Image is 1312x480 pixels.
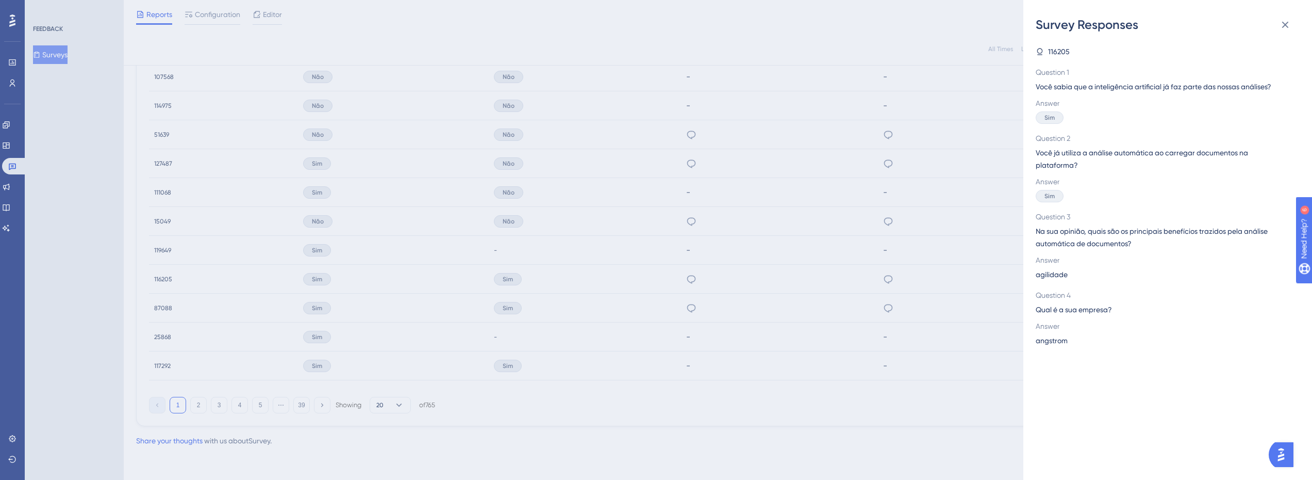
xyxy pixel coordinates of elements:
iframe: UserGuiding AI Assistant Launcher [1269,439,1300,470]
div: Survey Responses [1036,17,1300,33]
span: Answer [1036,254,1291,266]
span: Você já utiliza a análise automática ao carregar documentos na plataforma? [1036,147,1291,171]
span: Question 3 [1036,211,1291,223]
span: Qual é a sua empresa? [1036,303,1291,316]
span: Question 1 [1036,66,1291,78]
span: Answer [1036,175,1291,188]
span: 116205 [1048,45,1070,58]
span: Sim [1044,192,1055,200]
span: Na sua opinião, quais são os principais benefícios trazidos pela análise automática de documentos? [1036,225,1291,250]
span: Question 2 [1036,132,1291,145]
span: Question 4 [1036,289,1291,301]
span: Sim [1044,114,1055,122]
span: angstrom [1036,334,1068,347]
span: Answer [1036,97,1291,109]
span: agilidade [1036,268,1068,281]
div: 6 [72,5,75,13]
span: Answer [1036,320,1291,332]
span: Need Help? [24,3,64,15]
span: Você sabia que a inteligência artificial já faz parte das nossas análises? [1036,81,1291,93]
